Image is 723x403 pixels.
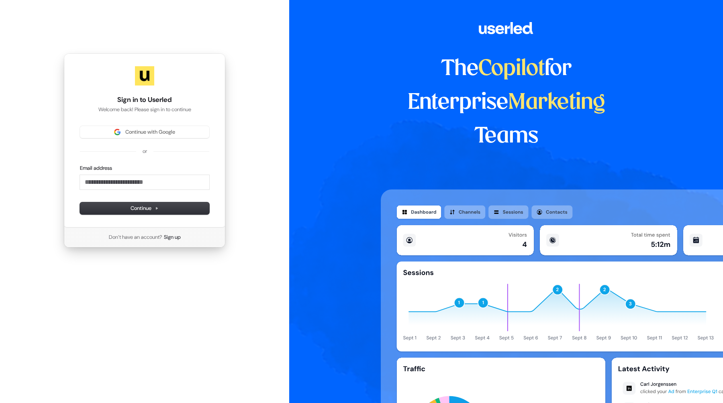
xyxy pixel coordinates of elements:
[80,165,112,172] label: Email address
[131,205,159,212] span: Continue
[164,234,181,241] a: Sign up
[80,202,209,214] button: Continue
[143,148,147,155] p: or
[125,128,175,136] span: Continue with Google
[381,52,632,153] h1: The for Enterprise Teams
[114,129,120,135] img: Sign in with Google
[80,95,209,105] h1: Sign in to Userled
[80,106,209,113] p: Welcome back! Please sign in to continue
[135,66,154,85] img: Userled
[80,126,209,138] button: Sign in with GoogleContinue with Google
[109,234,162,241] span: Don’t have an account?
[508,92,605,113] span: Marketing
[478,59,545,79] span: Copilot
